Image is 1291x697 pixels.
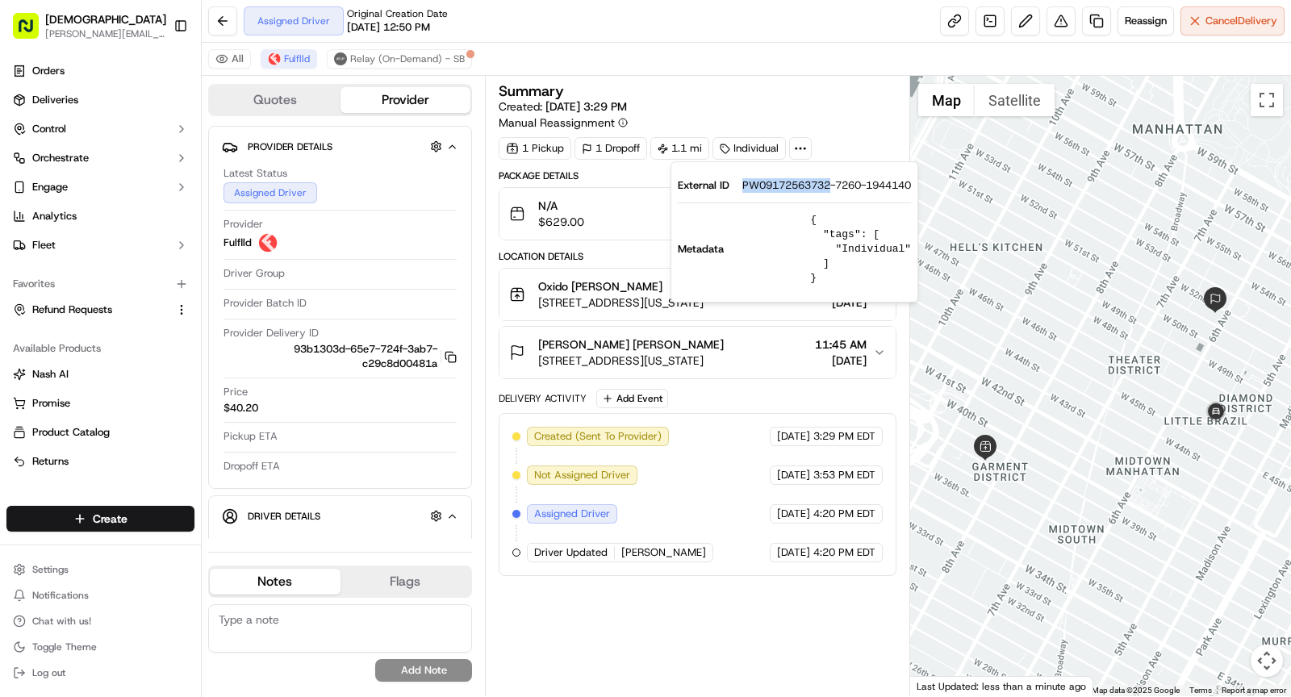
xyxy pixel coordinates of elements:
[341,569,471,595] button: Flags
[32,180,68,194] span: Engage
[16,234,42,260] img: Alessandra Gomez
[499,98,627,115] span: Created:
[248,510,320,523] span: Driver Details
[6,232,194,258] button: Fleet
[224,236,252,250] span: Fulflld
[1092,686,1180,695] span: Map data ©2025 Google
[224,385,248,399] span: Price
[347,20,430,35] span: [DATE] 12:50 PM
[6,116,194,142] button: Control
[742,178,911,193] span: PW09172563732-7260-1944140
[210,569,341,595] button: Notes
[32,589,89,602] span: Notifications
[499,137,571,160] div: 1 Pickup
[32,454,69,469] span: Returns
[224,401,258,415] span: $40.20
[16,64,294,90] p: Welcome 👋
[32,93,78,107] span: Deliveries
[13,303,169,317] a: Refund Requests
[813,545,875,560] span: 4:20 PM EDT
[13,425,188,440] a: Product Catalog
[224,429,278,444] span: Pickup ETA
[6,390,194,416] button: Promise
[1189,686,1212,695] a: Terms (opens in new tab)
[6,636,194,658] button: Toggle Theme
[6,558,194,581] button: Settings
[224,342,457,371] button: 93b1303d-65e7-724f-3ab7-c29c8d00481a
[534,468,630,482] span: Not Assigned Driver
[45,11,166,27] button: [DEMOGRAPHIC_DATA]
[6,87,194,113] a: Deliveries
[32,563,69,576] span: Settings
[45,27,166,40] button: [PERSON_NAME][EMAIL_ADDRESS][DOMAIN_NAME]
[32,209,77,223] span: Analytics
[50,249,131,262] span: [PERSON_NAME]
[650,137,709,160] div: 1.1 mi
[534,507,610,521] span: Assigned Driver
[32,151,89,165] span: Orchestrate
[1125,14,1167,28] span: Reassign
[499,327,896,378] button: [PERSON_NAME] [PERSON_NAME][STREET_ADDRESS][US_STATE]11:45 AM[DATE]
[6,584,194,607] button: Notifications
[208,49,251,69] button: All
[93,511,127,527] span: Create
[32,425,110,440] span: Product Catalog
[32,316,123,332] span: Knowledge Base
[777,429,810,444] span: [DATE]
[538,214,584,230] span: $629.00
[32,303,112,317] span: Refund Requests
[341,87,471,113] button: Provider
[678,178,729,193] span: External ID
[6,297,194,323] button: Refund Requests
[777,545,810,560] span: [DATE]
[538,198,584,214] span: N/A
[32,122,66,136] span: Control
[534,545,608,560] span: Driver Updated
[1180,6,1285,35] button: CancelDelivery
[810,213,911,286] pre: { "tags": [ "Individual" ] }
[261,49,317,69] button: Fulflld
[16,209,108,222] div: Past conversations
[13,454,188,469] a: Returns
[143,249,176,262] span: [DATE]
[975,84,1055,116] button: Show satellite imagery
[152,316,259,332] span: API Documentation
[32,396,70,411] span: Promise
[499,188,896,240] button: N/A$629.00
[114,355,195,368] a: Powered byPylon
[574,137,647,160] div: 1 Dropoff
[712,137,786,160] div: Individual
[6,419,194,445] button: Product Catalog
[258,233,278,253] img: profile_Fulflld_OnFleet_Thistle_SF.png
[6,336,194,361] div: Available Products
[130,310,265,339] a: 💻API Documentation
[538,353,724,369] span: [STREET_ADDRESS][US_STATE]
[32,641,97,653] span: Toggle Theme
[32,615,91,628] span: Chat with us!
[16,153,45,182] img: 1736555255976-a54dd68f-1ca7-489b-9aae-adbdc363a1c4
[224,266,285,281] span: Driver Group
[6,662,194,684] button: Log out
[499,392,587,405] div: Delivery Activity
[499,169,896,182] div: Package Details
[6,271,194,297] div: Favorites
[250,206,294,225] button: See all
[13,367,188,382] a: Nash AI
[224,459,280,474] span: Dropoff ETA
[16,318,29,331] div: 📗
[596,389,668,408] button: Add Event
[545,99,627,114] span: [DATE] 3:29 PM
[222,133,458,160] button: Provider Details
[1205,14,1277,28] span: Cancel Delivery
[13,396,188,411] a: Promise
[910,676,1093,696] div: Last Updated: less than a minute ago
[224,166,287,181] span: Latest Status
[6,145,194,171] button: Orchestrate
[6,203,194,229] a: Analytics
[1251,84,1283,116] button: Toggle fullscreen view
[678,242,724,257] span: Metadata
[777,507,810,521] span: [DATE]
[538,278,662,294] span: Oxido [PERSON_NAME]
[815,294,867,311] span: [DATE]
